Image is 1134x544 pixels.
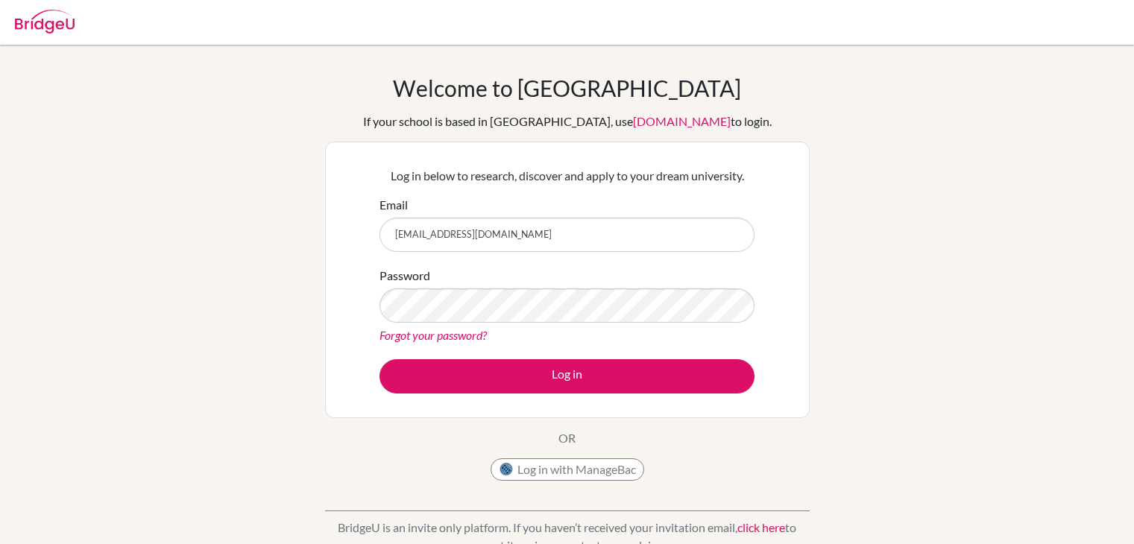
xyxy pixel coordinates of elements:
[558,429,576,447] p: OR
[379,196,408,214] label: Email
[393,75,741,101] h1: Welcome to [GEOGRAPHIC_DATA]
[737,520,785,534] a: click here
[379,267,430,285] label: Password
[633,114,731,128] a: [DOMAIN_NAME]
[491,458,644,481] button: Log in with ManageBac
[379,359,755,393] button: Log in
[379,167,755,185] p: Log in below to research, discover and apply to your dream university.
[15,10,75,34] img: Bridge-U
[379,328,487,342] a: Forgot your password?
[363,113,772,130] div: If your school is based in [GEOGRAPHIC_DATA], use to login.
